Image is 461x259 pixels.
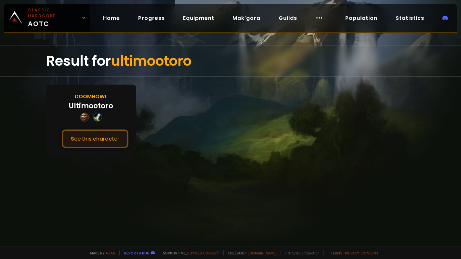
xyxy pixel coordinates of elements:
a: Guilds [273,11,302,25]
a: Consent [362,251,379,255]
a: Classic HardcoreAOTC [4,4,90,32]
div: Result for [46,46,415,76]
a: Buy me a coffee [187,251,219,255]
a: Home [98,11,125,25]
a: Terms [330,251,342,255]
a: Equipment [178,11,219,25]
a: a fan [106,251,115,255]
a: Statistics [390,11,429,25]
a: Report a bug [124,251,150,255]
a: Progress [133,11,170,25]
div: Ultimootoro [69,101,113,111]
button: See this character [62,129,128,148]
span: v. d752d5 - production [281,251,320,255]
span: ultimootoro [111,51,191,71]
a: Population [340,11,383,25]
a: Privacy [345,251,359,255]
div: Doomhowl [75,92,107,101]
a: Mak'gora [227,11,266,25]
span: Made by [86,251,115,255]
span: Checkout [223,251,277,255]
small: Classic Hardcore [28,7,79,19]
span: Support me, [159,251,219,255]
span: AOTC [28,7,79,29]
a: [DOMAIN_NAME] [248,251,277,255]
